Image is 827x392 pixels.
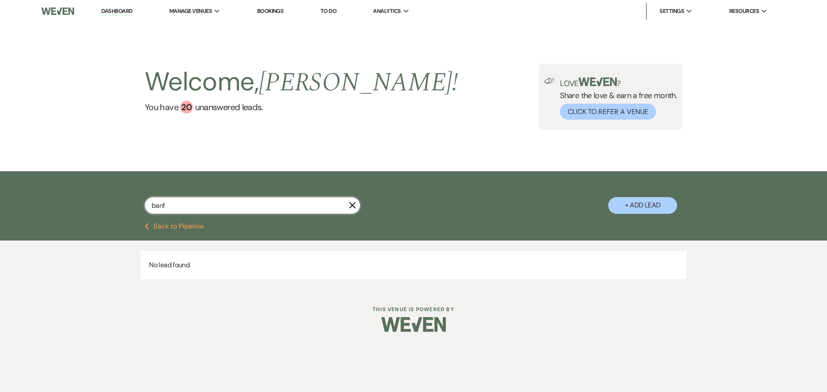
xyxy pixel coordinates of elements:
span: [PERSON_NAME] ! [259,63,458,102]
button: Back to Pipeline [145,223,204,230]
span: Resources [729,7,759,15]
div: Share the love & earn a free month. [555,77,677,120]
input: Search by name, event date, email address or phone number [145,197,360,214]
img: loud-speaker-illustration.svg [544,77,555,84]
p: Love ? [560,77,677,87]
span: Analytics [373,7,401,15]
img: weven-logo-green.svg [578,77,617,86]
p: No lead found. [140,251,686,279]
img: Weven Logo [381,309,446,340]
img: Weven Logo [41,2,74,20]
button: Click to Refer a Venue [560,104,656,120]
span: Manage Venues [169,7,212,15]
div: 20 [180,101,193,114]
a: To Do [320,7,336,15]
a: You have 20 unanswered leads. [145,101,458,114]
span: Settings [659,7,684,15]
h2: Welcome, [145,64,458,101]
button: + Add Lead [608,197,677,214]
a: Bookings [257,7,284,15]
a: Dashboard [101,7,132,15]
